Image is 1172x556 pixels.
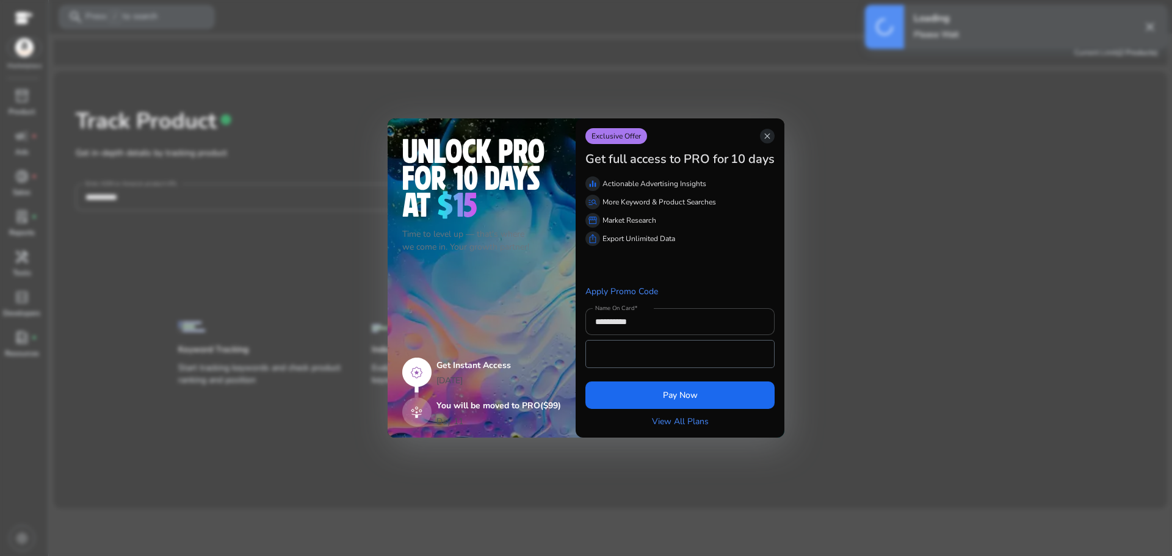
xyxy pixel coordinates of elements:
[595,304,634,312] mat-label: Name On Card
[436,401,561,411] h5: You will be moved to PRO
[588,179,598,189] span: equalizer
[762,131,772,141] span: close
[731,152,775,167] h3: 10 days
[602,178,706,189] p: Actionable Advertising Insights
[540,400,561,411] span: ($99)
[588,234,598,244] span: ios_share
[436,374,561,387] p: [DATE]
[592,342,768,366] iframe: Secure payment input frame
[585,381,775,409] button: Pay Now
[436,361,561,371] h5: Get Instant Access
[602,197,716,208] p: More Keyword & Product Searches
[585,152,728,167] h3: Get full access to PRO for
[602,215,656,226] p: Market Research
[588,215,598,225] span: storefront
[585,128,647,144] p: Exclusive Offer
[436,415,463,428] p: Day 11
[663,389,698,402] span: Pay Now
[602,233,675,244] p: Export Unlimited Data
[588,197,598,207] span: manage_search
[585,286,658,297] a: Apply Promo Code
[402,228,561,253] p: Time to level up — that's where we come in. Your growth partner!
[652,415,709,428] a: View All Plans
